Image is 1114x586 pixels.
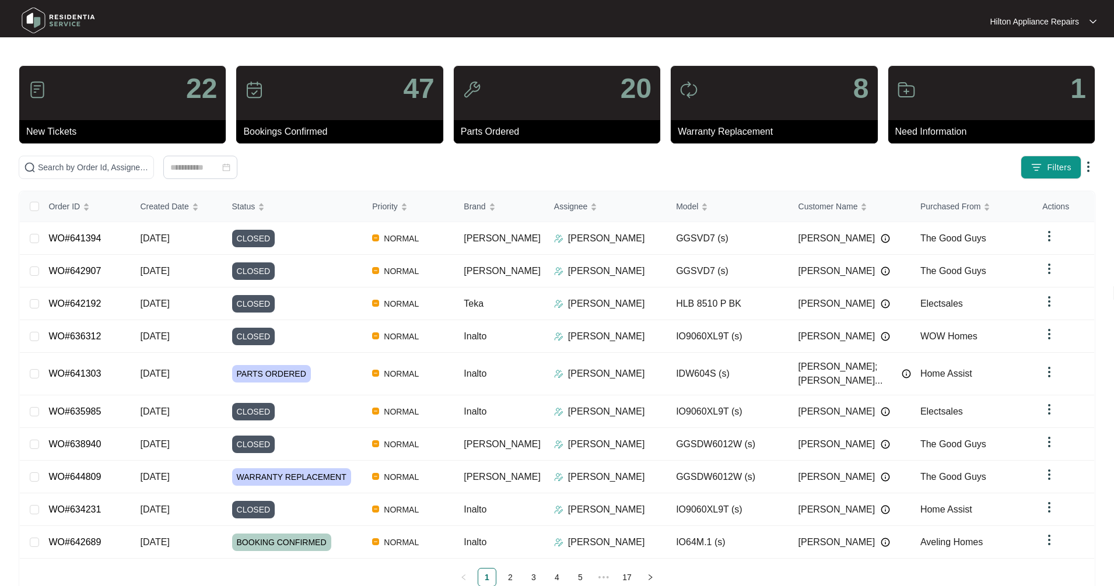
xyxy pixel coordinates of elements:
[554,266,563,276] img: Assigner Icon
[1031,162,1042,173] img: filter icon
[245,80,264,99] img: icon
[141,233,170,243] span: [DATE]
[554,440,563,449] img: Assigner Icon
[678,125,877,139] p: Warranty Replacement
[461,125,660,139] p: Parts Ordered
[920,537,983,547] span: Aveling Homes
[920,504,972,514] span: Home Assist
[372,408,379,415] img: Vercel Logo
[379,367,423,381] span: NORMAL
[798,405,875,419] span: [PERSON_NAME]
[554,234,563,243] img: Assigner Icon
[464,472,541,482] span: [PERSON_NAME]
[568,503,645,517] p: [PERSON_NAME]
[372,234,379,241] img: Vercel Logo
[920,439,986,449] span: The Good Guys
[897,80,916,99] img: icon
[920,266,986,276] span: The Good Guys
[48,537,101,547] a: WO#642689
[911,191,1033,222] th: Purchased From
[902,369,911,378] img: Info icon
[379,503,423,517] span: NORMAL
[667,353,789,395] td: IDW604S (s)
[141,504,170,514] span: [DATE]
[454,191,545,222] th: Brand
[379,329,423,343] span: NORMAL
[990,16,1079,27] p: Hilton Appliance Repairs
[920,233,986,243] span: The Good Guys
[39,191,131,222] th: Order ID
[554,407,563,416] img: Assigner Icon
[881,472,890,482] img: Info icon
[131,191,223,222] th: Created Date
[667,493,789,526] td: IO9060XL9T (s)
[372,370,379,377] img: Vercel Logo
[464,537,486,547] span: Inalto
[48,200,80,213] span: Order ID
[464,200,485,213] span: Brand
[881,407,890,416] img: Info icon
[232,365,311,383] span: PARTS ORDERED
[379,470,423,484] span: NORMAL
[798,200,858,213] span: Customer Name
[372,300,379,307] img: Vercel Logo
[1042,262,1056,276] img: dropdown arrow
[48,266,101,276] a: WO#642907
[568,264,645,278] p: [PERSON_NAME]
[667,191,789,222] th: Model
[38,161,149,174] input: Search by Order Id, Assignee Name, Customer Name, Brand and Model
[372,538,379,545] img: Vercel Logo
[232,295,275,313] span: CLOSED
[232,501,275,518] span: CLOSED
[141,406,170,416] span: [DATE]
[372,200,398,213] span: Priority
[545,191,667,222] th: Assignee
[464,233,541,243] span: [PERSON_NAME]
[372,267,379,274] img: Vercel Logo
[667,222,789,255] td: GGSVD7 (s)
[667,255,789,287] td: GGSVD7 (s)
[568,437,645,451] p: [PERSON_NAME]
[141,439,170,449] span: [DATE]
[798,264,875,278] span: [PERSON_NAME]
[881,505,890,514] img: Info icon
[232,262,275,280] span: CLOSED
[798,231,875,245] span: [PERSON_NAME]
[48,299,101,308] a: WO#642192
[554,299,563,308] img: Assigner Icon
[920,369,972,378] span: Home Assist
[48,331,101,341] a: WO#636312
[798,503,875,517] span: [PERSON_NAME]
[464,331,486,341] span: Inalto
[460,574,467,581] span: left
[676,200,698,213] span: Model
[895,125,1095,139] p: Need Information
[554,200,588,213] span: Assignee
[618,569,636,586] a: 17
[232,328,275,345] span: CLOSED
[554,472,563,482] img: Assigner Icon
[141,537,170,547] span: [DATE]
[667,320,789,353] td: IO9060XL9T (s)
[232,200,255,213] span: Status
[667,287,789,320] td: HLB 8510 P BK
[48,472,101,482] a: WO#644809
[568,470,645,484] p: [PERSON_NAME]
[379,297,423,311] span: NORMAL
[554,369,563,378] img: Assigner Icon
[798,535,875,549] span: [PERSON_NAME]
[464,504,486,514] span: Inalto
[1042,229,1056,243] img: dropdown arrow
[1042,327,1056,341] img: dropdown arrow
[572,569,589,586] a: 5
[1042,435,1056,449] img: dropdown arrow
[464,369,486,378] span: Inalto
[379,535,423,549] span: NORMAL
[48,406,101,416] a: WO#635985
[667,395,789,428] td: IO9060XL9T (s)
[464,439,541,449] span: [PERSON_NAME]
[525,569,542,586] a: 3
[464,299,484,308] span: Teka
[141,331,170,341] span: [DATE]
[920,406,963,416] span: Electsales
